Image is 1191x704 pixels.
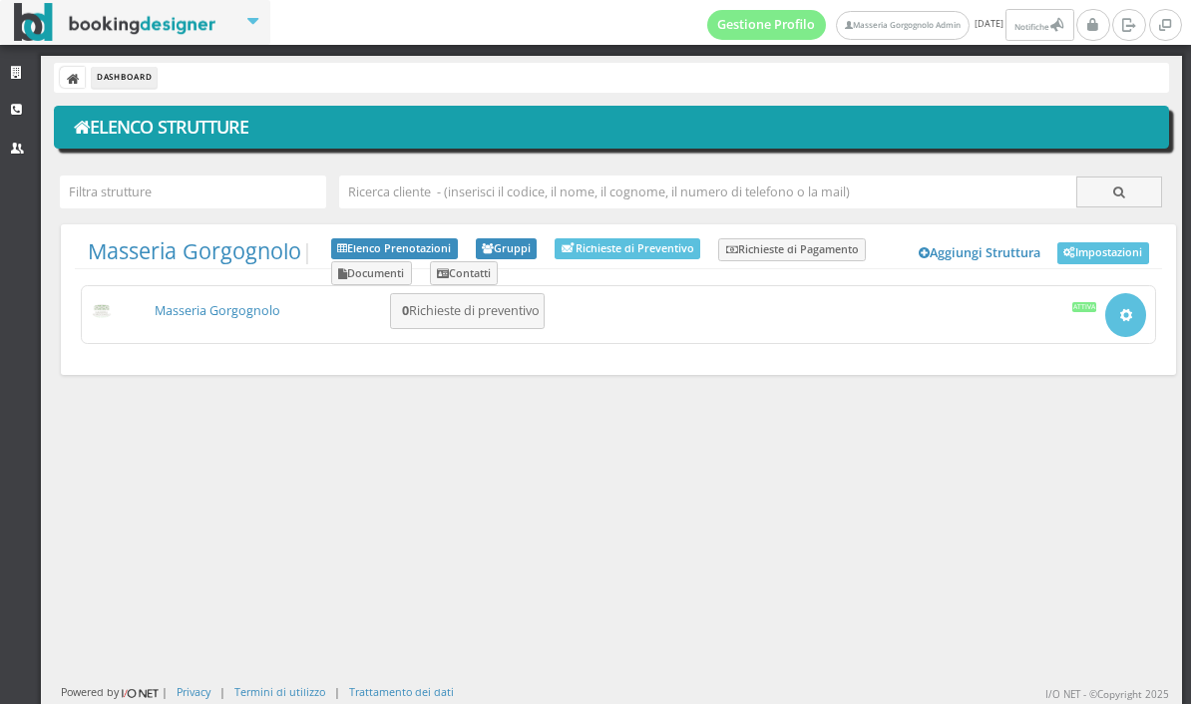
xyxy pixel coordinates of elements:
[476,238,538,260] a: Gruppi
[88,236,301,265] a: Masseria Gorgognolo
[707,10,827,40] a: Gestione Profilo
[91,304,114,318] img: 0603869b585f11eeb13b0a069e529790_max100.png
[119,685,162,701] img: ionet_small_logo.png
[14,3,216,42] img: BookingDesigner.com
[331,238,458,260] a: Elenco Prenotazioni
[1072,302,1097,312] div: Attiva
[349,684,454,699] a: Trattamento dei dati
[68,111,1156,145] h1: Elenco Strutture
[1057,242,1149,264] a: Impostazioni
[334,684,340,699] div: |
[331,261,412,285] a: Documenti
[60,176,326,208] input: Filtra strutture
[909,238,1052,268] a: Aggiungi Struttura
[396,303,540,318] h5: Richieste di preventivo
[92,67,157,89] li: Dashboard
[430,261,499,285] a: Contatti
[555,238,700,259] a: Richieste di Preventivo
[836,11,970,40] a: Masseria Gorgognolo Admin
[707,9,1077,41] span: [DATE]
[61,684,168,701] div: Powered by |
[339,176,1077,208] input: Ricerca cliente - (inserisci il codice, il nome, il cognome, il numero di telefono o la mail)
[155,302,280,319] a: Masseria Gorgognolo
[219,684,225,699] div: |
[88,238,313,264] span: |
[177,684,210,699] a: Privacy
[718,238,866,262] a: Richieste di Pagamento
[402,302,409,319] b: 0
[1005,9,1073,41] button: Notifiche
[390,293,545,330] button: 0Richieste di preventivo
[234,684,325,699] a: Termini di utilizzo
